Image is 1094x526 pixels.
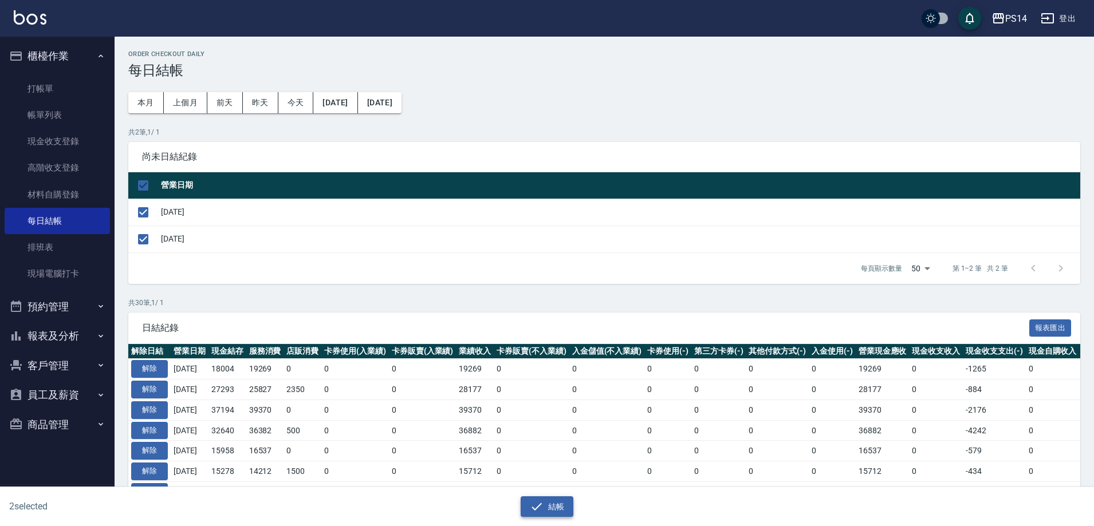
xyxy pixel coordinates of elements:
td: 0 [746,481,809,502]
div: PS14 [1005,11,1027,26]
td: 0 [909,481,963,502]
th: 卡券使用(入業績) [321,344,389,359]
td: 0 [389,481,457,502]
td: 0 [321,461,389,482]
td: 0 [321,379,389,400]
td: 0 [809,379,856,400]
th: 其他付款方式(-) [746,344,809,359]
td: 0 [389,420,457,441]
td: 0 [321,420,389,441]
td: 0 [809,400,856,420]
td: 399 [284,481,321,502]
button: 前天 [207,92,243,113]
th: 入金儲值(不入業績) [569,344,645,359]
a: 現金收支登錄 [5,128,110,155]
td: 0 [909,461,963,482]
button: 解除 [131,442,168,460]
td: 0 [1026,359,1080,379]
button: 結帳 [521,496,574,517]
td: 14212 [246,461,284,482]
td: 19269 [856,359,910,379]
td: 0 [1026,481,1080,502]
a: 排班表 [5,234,110,260]
th: 店販消費 [284,344,321,359]
td: 0 [809,359,856,379]
td: 1500 [284,461,321,482]
button: 解除 [131,483,168,501]
a: 高階收支登錄 [5,155,110,181]
h6: 2 selected [9,499,271,513]
td: 28177 [856,379,910,400]
td: 0 [644,481,691,502]
td: 0 [389,359,457,379]
button: 報表及分析 [5,321,110,351]
td: 0 [691,441,746,461]
td: 0 [691,379,746,400]
td: 0 [691,420,746,441]
td: 0 [494,420,569,441]
td: 0 [746,441,809,461]
td: 36882 [456,420,494,441]
td: 39370 [856,400,910,420]
button: [DATE] [313,92,357,113]
td: 0 [746,461,809,482]
button: 登出 [1036,8,1080,29]
td: 0 [569,400,645,420]
th: 現金自購收入 [1026,344,1080,359]
td: 0 [284,359,321,379]
td: 25827 [246,379,284,400]
th: 業績收入 [456,344,494,359]
td: 0 [321,359,389,379]
button: 解除 [131,462,168,480]
button: 商品管理 [5,410,110,440]
td: 0 [321,481,389,502]
td: 18281 [208,481,246,502]
button: 今天 [278,92,314,113]
td: 15712 [456,461,494,482]
td: 0 [644,441,691,461]
td: 0 [389,400,457,420]
th: 營業日期 [158,172,1080,199]
td: [DATE] [171,441,208,461]
td: 19269 [456,359,494,379]
p: 共 30 筆, 1 / 1 [128,298,1080,308]
td: 37194 [208,400,246,420]
td: 19330 [856,481,910,502]
td: 0 [809,461,856,482]
td: -884 [963,379,1026,400]
td: 0 [494,461,569,482]
td: 0 [321,441,389,461]
td: 28177 [456,379,494,400]
td: -579 [963,441,1026,461]
td: 0 [909,379,963,400]
td: 0 [809,441,856,461]
td: 0 [569,420,645,441]
td: 0 [1026,441,1080,461]
td: 16537 [246,441,284,461]
td: 0 [1026,379,1080,400]
td: 0 [691,359,746,379]
th: 現金結存 [208,344,246,359]
td: -434 [963,461,1026,482]
td: 19269 [246,359,284,379]
button: 報表匯出 [1029,319,1072,337]
td: 0 [691,400,746,420]
td: [DATE] [171,379,208,400]
td: 0 [494,400,569,420]
td: 0 [909,441,963,461]
h2: Order checkout daily [128,50,1080,58]
th: 服務消費 [246,344,284,359]
h3: 每日結帳 [128,62,1080,78]
th: 卡券使用(-) [644,344,691,359]
td: [DATE] [171,420,208,441]
th: 卡券販賣(入業績) [389,344,457,359]
button: [DATE] [358,92,402,113]
th: 營業現金應收 [856,344,910,359]
td: -4242 [963,420,1026,441]
td: 0 [644,461,691,482]
td: 0 [494,441,569,461]
td: [DATE] [158,199,1080,226]
td: 0 [644,420,691,441]
th: 營業日期 [171,344,208,359]
td: [DATE] [171,461,208,482]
